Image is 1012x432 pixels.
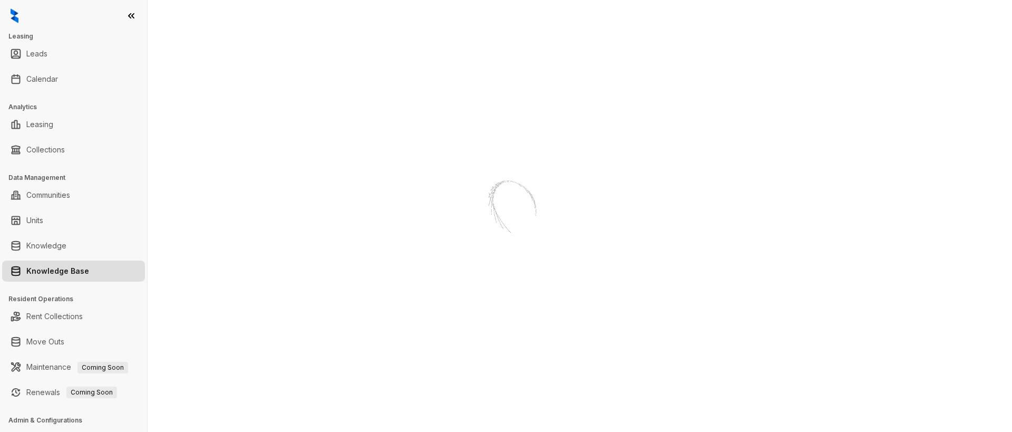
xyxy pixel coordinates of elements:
li: Calendar [2,69,145,90]
li: Move Outs [2,331,145,352]
h3: Leasing [8,32,147,41]
h3: Resident Operations [8,294,147,304]
div: Loading... [488,264,525,274]
span: Coming Soon [77,362,128,373]
img: Loader [453,158,559,264]
a: Leads [26,43,47,64]
a: Knowledge [26,235,66,256]
a: Communities [26,185,70,206]
li: Renewals [2,382,145,403]
a: Collections [26,139,65,160]
h3: Data Management [8,173,147,183]
a: Calendar [26,69,58,90]
li: Leasing [2,114,145,135]
span: Coming Soon [66,387,117,398]
li: Knowledge [2,235,145,256]
a: Units [26,210,43,231]
li: Communities [2,185,145,206]
li: Units [2,210,145,231]
a: RenewalsComing Soon [26,382,117,403]
li: Knowledge Base [2,261,145,282]
li: Maintenance [2,357,145,378]
a: Move Outs [26,331,64,352]
a: Leasing [26,114,53,135]
li: Rent Collections [2,306,145,327]
a: Rent Collections [26,306,83,327]
img: logo [11,8,18,23]
h3: Admin & Configurations [8,416,147,425]
li: Leads [2,43,145,64]
h3: Analytics [8,102,147,112]
li: Collections [2,139,145,160]
a: Knowledge Base [26,261,89,282]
